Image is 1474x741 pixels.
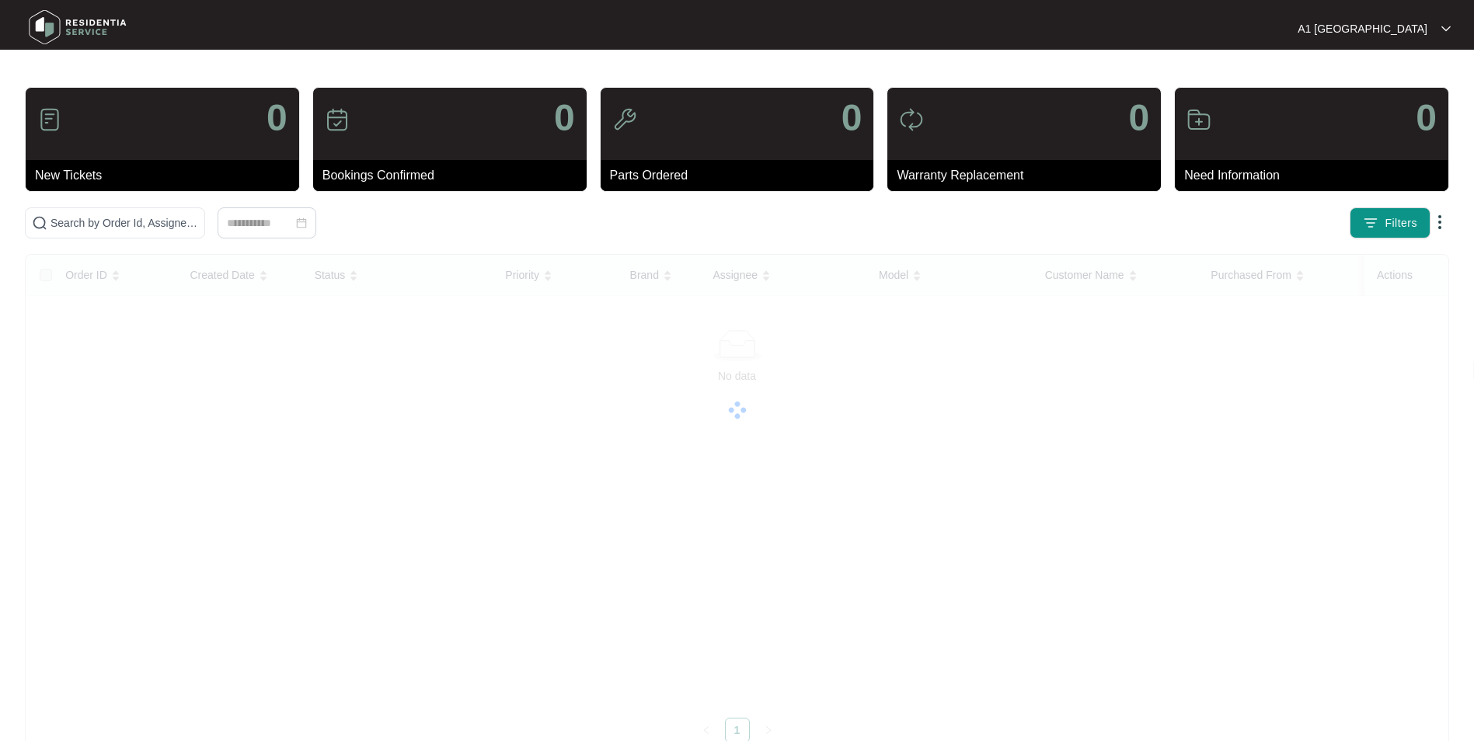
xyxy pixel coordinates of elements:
[554,99,575,137] p: 0
[35,166,299,185] p: New Tickets
[1128,99,1149,137] p: 0
[1430,213,1449,231] img: dropdown arrow
[1441,25,1451,33] img: dropdown arrow
[842,99,862,137] p: 0
[1298,21,1427,37] p: A1 [GEOGRAPHIC_DATA]
[51,214,198,231] input: Search by Order Id, Assignee Name, Customer Name, Brand and Model
[37,107,62,132] img: icon
[1416,99,1437,137] p: 0
[610,166,874,185] p: Parts Ordered
[612,107,637,132] img: icon
[1350,207,1430,238] button: filter iconFilters
[1187,107,1211,132] img: icon
[32,215,47,231] img: search-icon
[322,166,587,185] p: Bookings Confirmed
[267,99,287,137] p: 0
[1385,215,1417,231] span: Filters
[1363,215,1378,231] img: filter icon
[897,166,1161,185] p: Warranty Replacement
[23,4,132,50] img: residentia service logo
[899,107,924,132] img: icon
[1184,166,1448,185] p: Need Information
[325,107,350,132] img: icon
